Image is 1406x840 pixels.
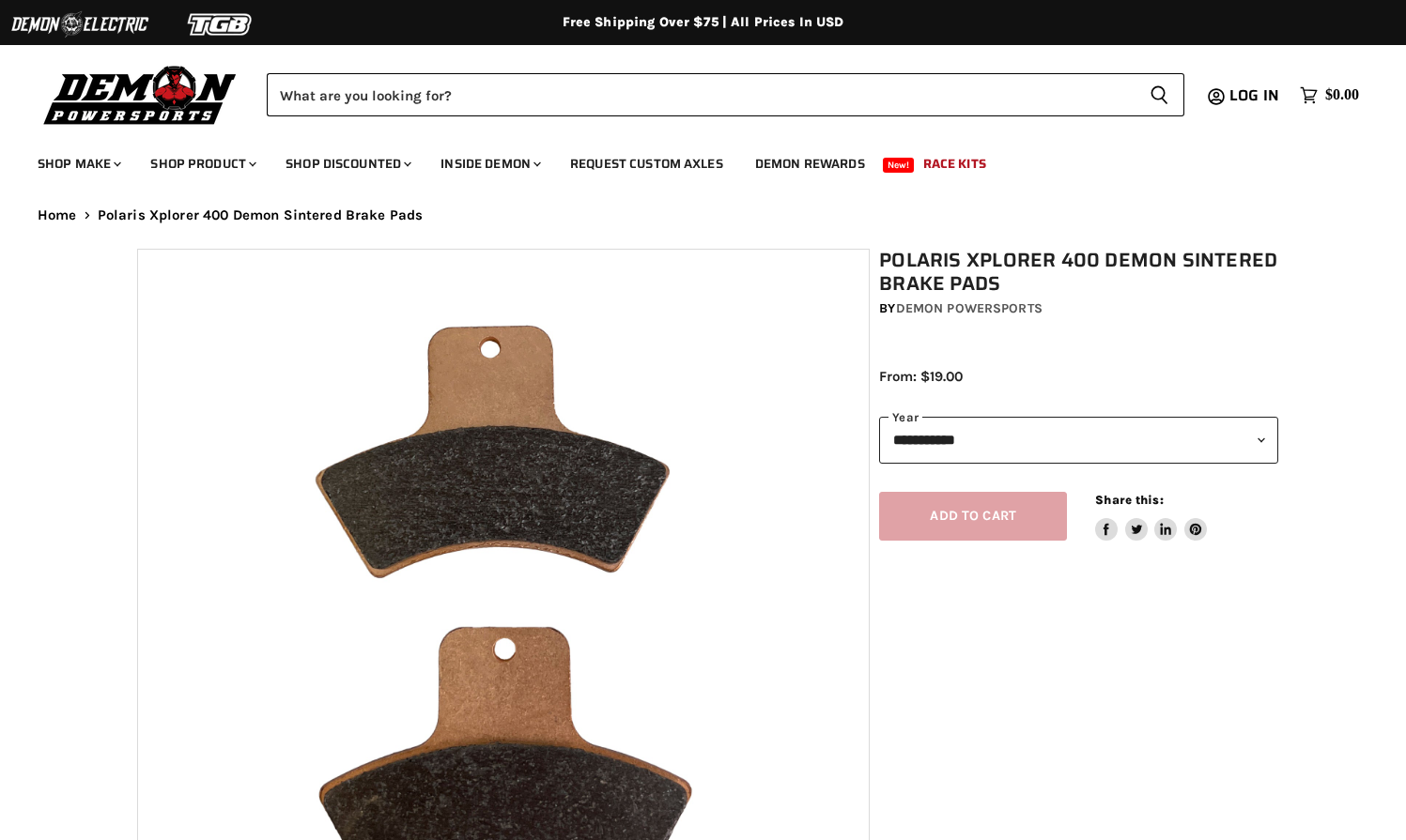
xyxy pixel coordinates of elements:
[741,145,879,183] a: Demon Rewards
[38,61,243,128] img: Demon Powersports
[1095,492,1207,542] aside: Share this:
[1290,82,1368,109] a: $0.00
[271,145,423,183] a: Shop Discounted
[879,249,1278,296] h1: Polaris Xplorer 400 Demon Sintered Brake Pads
[23,145,132,183] a: Shop Make
[879,298,1278,319] div: by
[1221,87,1290,104] a: Log in
[150,7,291,42] img: TGB Logo 2
[1229,84,1279,107] span: Log in
[556,145,737,183] a: Request Custom Axles
[9,7,150,42] img: Demon Electric Logo 2
[879,417,1278,463] select: year
[267,73,1184,116] form: Product
[1325,86,1359,104] span: $0.00
[38,207,77,223] a: Home
[879,368,963,385] span: From: $19.00
[883,158,915,173] span: New!
[426,145,552,183] a: Inside Demon
[909,145,1000,183] a: Race Kits
[896,300,1043,316] a: Demon Powersports
[136,145,268,183] a: Shop Product
[1135,73,1184,116] button: Search
[1095,493,1163,507] span: Share this:
[98,207,424,223] span: Polaris Xplorer 400 Demon Sintered Brake Pads
[23,137,1354,183] ul: Main menu
[267,73,1135,116] input: Search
